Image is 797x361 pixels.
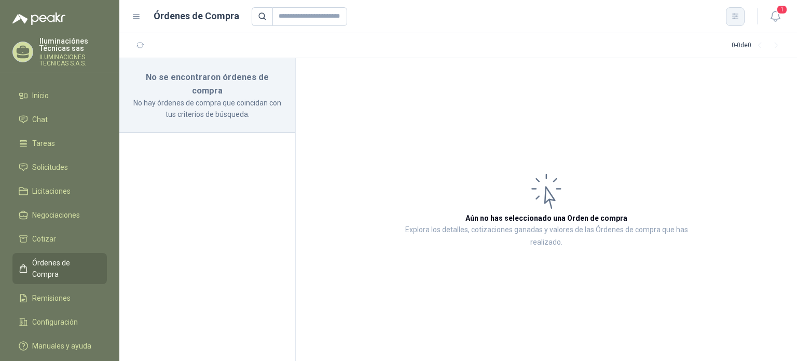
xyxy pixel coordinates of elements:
[12,288,107,308] a: Remisiones
[12,312,107,332] a: Configuración
[39,37,107,52] p: Iluminaciónes Técnicas sas
[32,292,71,304] span: Remisiones
[32,233,56,245] span: Cotizar
[132,97,283,120] p: No hay órdenes de compra que coincidan con tus criterios de búsqueda.
[12,181,107,201] a: Licitaciones
[12,12,65,25] img: Logo peakr
[400,224,693,249] p: Explora los detalles, cotizaciones ganadas y valores de las Órdenes de compra que has realizado.
[32,257,97,280] span: Órdenes de Compra
[12,110,107,129] a: Chat
[12,253,107,284] a: Órdenes de Compra
[32,90,49,101] span: Inicio
[39,54,107,66] p: ILUMINACIONES TECNICAS S.A.S.
[12,157,107,177] a: Solicitudes
[32,209,80,221] span: Negociaciones
[32,316,78,328] span: Configuración
[32,162,68,173] span: Solicitudes
[465,212,627,224] h3: Aún no has seleccionado una Orden de compra
[154,9,239,23] h1: Órdenes de Compra
[776,5,788,15] span: 1
[732,37,785,54] div: 0 - 0 de 0
[766,7,785,26] button: 1
[12,205,107,225] a: Negociaciones
[12,86,107,105] a: Inicio
[32,340,91,352] span: Manuales y ayuda
[32,138,55,149] span: Tareas
[12,229,107,249] a: Cotizar
[12,336,107,356] a: Manuales y ayuda
[12,133,107,153] a: Tareas
[132,71,283,97] h3: No se encontraron órdenes de compra
[32,114,48,125] span: Chat
[32,185,71,197] span: Licitaciones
